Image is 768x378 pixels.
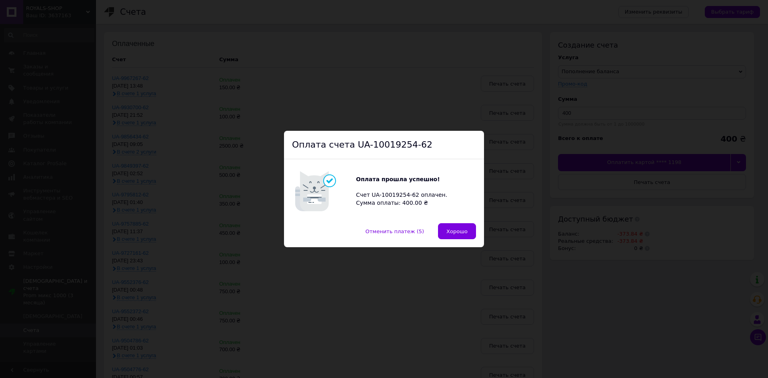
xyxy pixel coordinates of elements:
button: Хорошо [438,223,476,239]
div: Оплата счета UA-10019254-62 [284,131,484,160]
span: Хорошо [446,228,468,234]
button: Отменить платеж (5) [357,223,433,239]
b: Оплата прошла успешно! [356,176,440,182]
img: Котик говорит: Оплата прошла успешно! [292,167,356,215]
span: Отменить платеж (5) [366,228,424,234]
div: Счет UA-10019254-62 оплачен. Сумма оплаты: 400.00 ₴ [356,176,452,207]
